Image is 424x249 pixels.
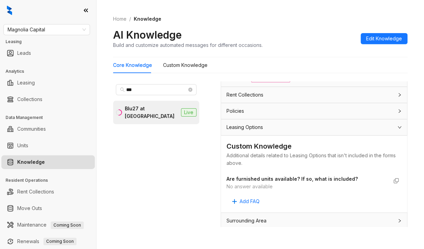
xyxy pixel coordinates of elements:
[397,125,402,129] span: expanded
[226,152,402,167] div: Additional details related to Leasing Options that isn't included in the forms above.
[113,41,263,49] div: Build and customize automated messages for different occasions.
[397,219,402,223] span: collapsed
[17,185,54,199] a: Rent Collections
[221,119,407,135] div: Leasing Options
[221,103,407,119] div: Policies
[397,109,402,113] span: collapsed
[240,198,260,205] span: Add FAQ
[1,92,95,106] li: Collections
[361,33,407,44] button: Edit Knowledge
[226,141,402,152] div: Custom Knowledge
[129,15,131,23] li: /
[366,35,402,42] span: Edit Knowledge
[113,28,182,41] h2: AI Knowledge
[6,39,96,45] h3: Leasing
[163,61,208,69] div: Custom Knowledge
[1,185,95,199] li: Rent Collections
[226,196,265,207] button: Add FAQ
[226,123,263,131] span: Leasing Options
[113,61,152,69] div: Core Knowledge
[226,183,388,190] div: No answer available
[6,177,96,183] h3: Resident Operations
[226,91,263,99] span: Rent Collections
[17,92,42,106] a: Collections
[125,105,178,120] div: Blu27 at [GEOGRAPHIC_DATA]
[226,107,244,115] span: Policies
[51,221,84,229] span: Coming Soon
[7,6,12,15] img: logo
[112,15,128,23] a: Home
[17,46,31,60] a: Leads
[134,16,161,22] span: Knowledge
[1,139,95,152] li: Units
[188,88,192,92] span: close-circle
[226,176,358,182] strong: Are furnished units available? If so, what is included?
[1,201,95,215] li: Move Outs
[181,108,196,117] span: Live
[17,201,42,215] a: Move Outs
[6,114,96,121] h3: Data Management
[1,235,95,248] li: Renewals
[17,139,28,152] a: Units
[1,122,95,136] li: Communities
[17,76,35,90] a: Leasing
[43,238,77,245] span: Coming Soon
[221,87,407,103] div: Rent Collections
[120,87,125,92] span: search
[1,218,95,232] li: Maintenance
[1,46,95,60] li: Leads
[17,122,46,136] a: Communities
[8,24,86,35] span: Magnolia Capital
[1,76,95,90] li: Leasing
[1,155,95,169] li: Knowledge
[221,213,407,229] div: Surrounding Area
[17,235,77,248] a: RenewalsComing Soon
[226,217,266,225] span: Surrounding Area
[397,93,402,97] span: collapsed
[17,155,45,169] a: Knowledge
[6,68,96,74] h3: Analytics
